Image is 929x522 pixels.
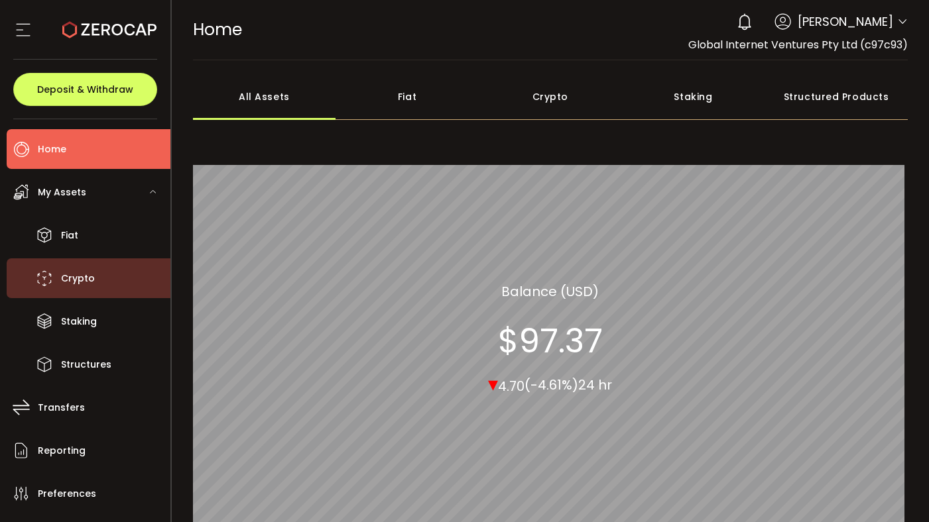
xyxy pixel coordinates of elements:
[498,376,525,395] span: 4.70
[61,312,97,331] span: Staking
[622,74,765,120] div: Staking
[501,281,599,301] section: Balance (USD)
[479,74,622,120] div: Crypto
[863,458,929,522] iframe: Chat Widget
[765,74,908,120] div: Structured Products
[61,269,95,288] span: Crypto
[498,321,603,360] section: $97.37
[193,74,336,120] div: All Assets
[688,37,908,52] span: Global Internet Ventures Pty Ltd (c97c93)
[38,140,66,159] span: Home
[525,376,578,394] span: (-4.61%)
[578,376,612,394] span: 24 hr
[38,398,85,417] span: Transfers
[37,85,133,94] span: Deposit & Withdraw
[61,355,111,374] span: Structures
[13,73,157,106] button: Deposit & Withdraw
[336,74,479,120] div: Fiat
[61,226,78,245] span: Fiat
[38,183,86,202] span: My Assets
[193,18,242,41] span: Home
[38,441,86,460] span: Reporting
[38,484,96,503] span: Preferences
[798,13,893,30] span: [PERSON_NAME]
[488,369,498,397] span: ▾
